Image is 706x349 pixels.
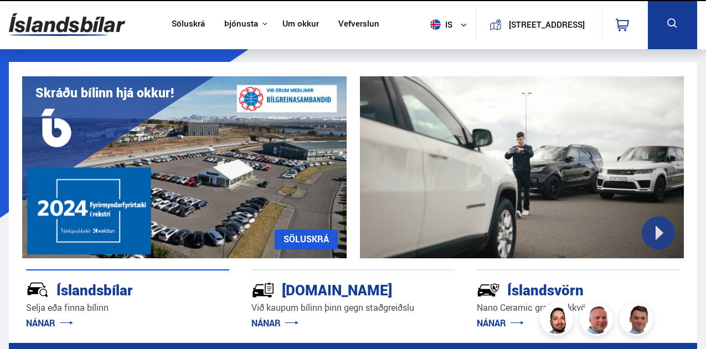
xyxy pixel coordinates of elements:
[506,20,588,29] button: [STREET_ADDRESS]
[9,7,125,43] img: G0Ugv5HjCgRt.svg
[426,19,454,30] span: is
[26,301,229,314] p: Selja eða finna bílinn
[477,317,524,329] a: NÁNAR
[282,19,319,30] a: Um okkur
[251,278,275,301] img: tr5P-W3DuiFaO7aO.svg
[251,279,415,299] div: [DOMAIN_NAME]
[477,279,641,299] div: Íslandsvörn
[251,301,455,314] p: Við kaupum bílinn þinn gegn staðgreiðslu
[275,230,338,249] a: SÖLUSKRÁ
[621,304,655,337] img: FbJEzSuNWCJXmdc-.webp
[26,317,73,329] a: NÁNAR
[26,278,49,301] img: JRvxyua_JYH6wB4c.svg
[477,278,500,301] img: -Svtn6bYgwAsiwNX.svg
[542,304,575,337] img: nhp88E3Fdnt1Opn2.png
[224,19,258,29] button: Þjónusta
[338,19,379,30] a: Vefverslun
[426,8,476,41] button: is
[482,9,595,40] a: [STREET_ADDRESS]
[581,304,615,337] img: siFngHWaQ9KaOqBr.png
[22,76,347,258] img: eKx6w-_Home_640_.png
[35,85,174,100] h1: Skráðu bílinn hjá okkur!
[477,301,680,314] p: Nano Ceramic grafín lakkvörn
[430,19,441,30] img: svg+xml;base64,PHN2ZyB4bWxucz0iaHR0cDovL3d3dy53My5vcmcvMjAwMC9zdmciIHdpZHRoPSI1MTIiIGhlaWdodD0iNT...
[251,317,298,329] a: NÁNAR
[26,279,190,299] div: Íslandsbílar
[172,19,205,30] a: Söluskrá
